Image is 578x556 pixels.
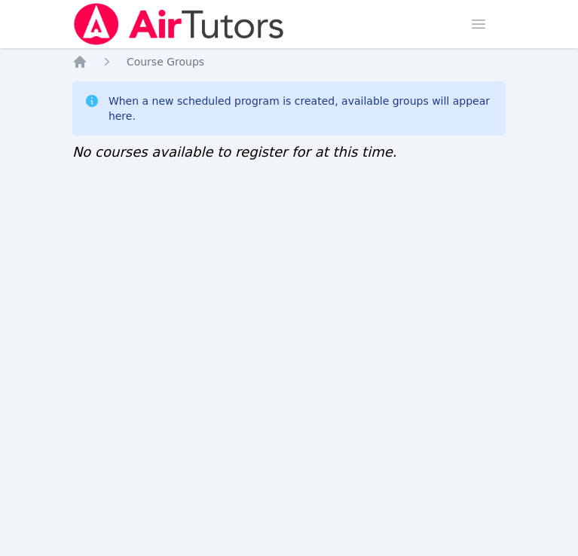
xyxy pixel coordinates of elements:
[109,93,494,124] div: When a new scheduled program is created, available groups will appear here.
[72,144,397,160] span: No courses available to register for at this time.
[127,56,204,68] span: Course Groups
[72,3,286,45] img: Air Tutors
[72,54,506,69] nav: Breadcrumb
[127,54,204,69] a: Course Groups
